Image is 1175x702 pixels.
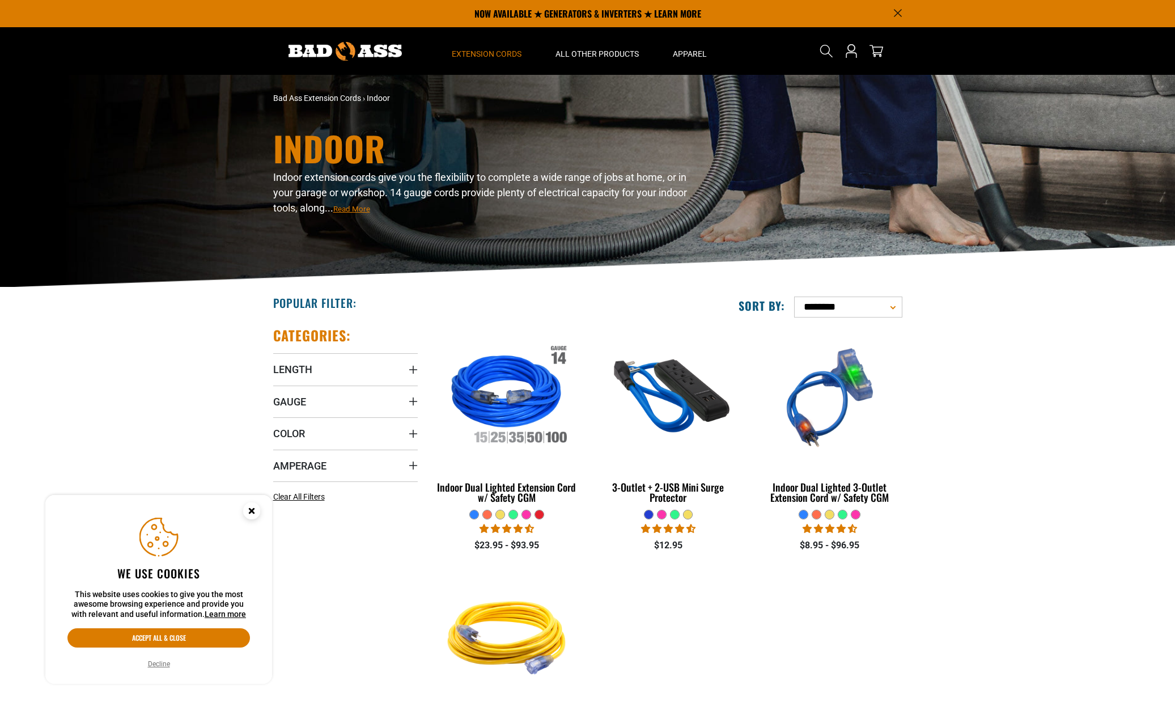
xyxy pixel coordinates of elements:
a: blue Indoor Dual Lighted 3-Outlet Extension Cord w/ Safety CGM [757,327,902,509]
img: blue [758,332,901,463]
span: Indoor extension cords give you the flexibility to complete a wide range of jobs at home, or in y... [273,171,687,214]
h2: Popular Filter: [273,295,357,310]
a: Learn more [205,610,246,619]
span: 4.40 stars [480,523,534,534]
nav: breadcrumbs [273,92,687,104]
img: Bad Ass Extension Cords [289,42,402,61]
span: 4.33 stars [641,523,695,534]
summary: Color [273,417,418,449]
h2: Categories: [273,327,351,344]
img: Indoor Dual Lighted Extension Cord w/ Safety CGM [435,332,578,463]
h1: Indoor [273,131,687,165]
a: blue 3-Outlet + 2-USB Mini Surge Protector [596,327,740,509]
span: › [363,94,365,103]
img: Yellow [435,569,578,700]
span: Clear All Filters [273,492,325,501]
span: All Other Products [555,49,639,59]
a: Indoor Dual Lighted Extension Cord w/ Safety CGM Indoor Dual Lighted Extension Cord w/ Safety CGM [435,327,579,509]
a: Bad Ass Extension Cords [273,94,361,103]
span: Read More [333,205,370,213]
div: $12.95 [596,539,740,552]
button: Accept all & close [67,628,250,648]
a: Clear All Filters [273,491,329,503]
div: $23.95 - $93.95 [435,539,579,552]
button: Decline [145,658,173,670]
p: This website uses cookies to give you the most awesome browsing experience and provide you with r... [67,590,250,620]
div: 3-Outlet + 2-USB Mini Surge Protector [596,482,740,502]
summary: Search [817,42,835,60]
img: blue [597,332,740,463]
summary: Gauge [273,386,418,417]
summary: Extension Cords [435,27,538,75]
label: Sort by: [739,298,785,313]
span: 4.33 stars [803,523,857,534]
span: Color [273,427,305,440]
summary: Length [273,353,418,385]
span: Amperage [273,459,326,472]
div: $8.95 - $96.95 [757,539,902,552]
summary: All Other Products [538,27,656,75]
div: Indoor Dual Lighted 3-Outlet Extension Cord w/ Safety CGM [757,482,902,502]
span: Gauge [273,395,306,408]
aside: Cookie Consent [45,495,272,684]
span: Extension Cords [452,49,521,59]
span: Indoor [367,94,390,103]
summary: Amperage [273,450,418,481]
h2: We use cookies [67,566,250,581]
span: Length [273,363,312,376]
div: Indoor Dual Lighted Extension Cord w/ Safety CGM [435,482,579,502]
summary: Apparel [656,27,724,75]
span: Apparel [673,49,707,59]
